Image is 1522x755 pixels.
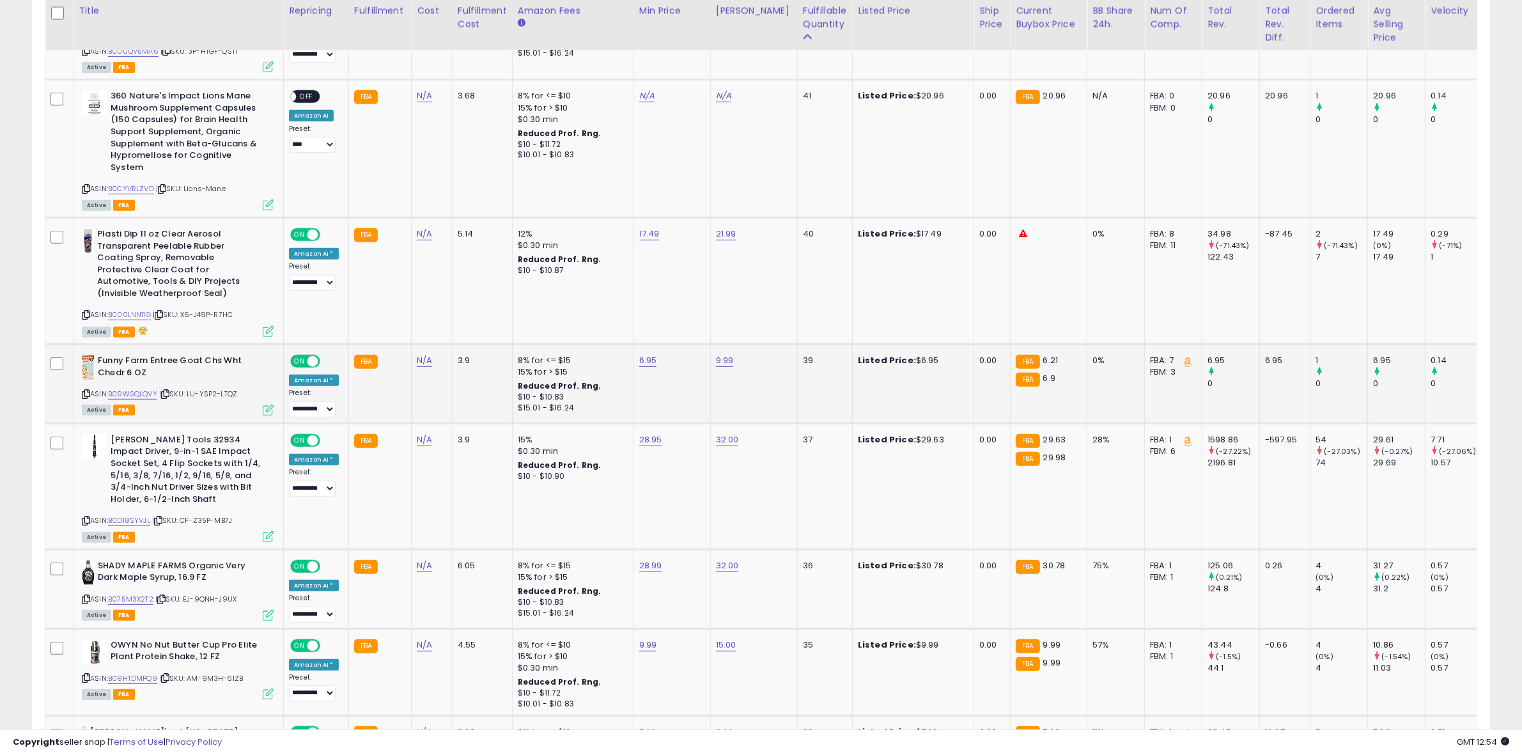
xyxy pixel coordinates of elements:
[1208,434,1259,446] div: 1598.86
[1265,355,1300,366] div: 6.95
[1431,457,1482,469] div: 10.57
[289,248,339,260] div: Amazon AI *
[1208,560,1259,572] div: 125.06
[289,454,339,465] div: Amazon AI *
[98,560,253,587] b: SHADY MAPLE FARMS Organic Very Dark Maple Syrup, 16.9 FZ
[82,90,274,209] div: ASIN:
[1324,240,1358,251] small: (-71.43%)
[1373,355,1425,366] div: 6.95
[354,560,378,574] small: FBA
[113,405,135,416] span: FBA
[1150,639,1192,651] div: FBA: 1
[82,639,274,699] div: ASIN:
[1431,251,1482,263] div: 1
[1092,434,1135,446] div: 28%
[1016,452,1039,466] small: FBA
[518,139,624,150] div: $10 - $11.72
[159,673,243,683] span: | SKU: AM-9M3H-61ZB
[113,532,135,543] span: FBA
[518,228,624,240] div: 12%
[639,354,657,367] a: 6.95
[1092,560,1135,572] div: 75%
[1431,90,1482,102] div: 0.14
[289,110,334,121] div: Amazon AI
[858,639,964,651] div: $9.99
[639,639,657,651] a: 9.99
[1316,378,1367,389] div: 0
[113,327,135,338] span: FBA
[803,355,843,366] div: 39
[1150,355,1192,366] div: FBA: 7
[803,434,843,446] div: 37
[858,434,964,446] div: $29.63
[289,4,343,17] div: Repricing
[82,689,111,700] span: All listings currently available for purchase on Amazon
[82,560,95,586] img: 41amUAq3NnL._SL40_.jpg
[1382,446,1413,456] small: (-0.27%)
[289,580,339,591] div: Amazon AI *
[639,228,660,240] a: 17.49
[108,515,150,526] a: B0D18SYVJL
[803,639,843,651] div: 35
[518,699,624,710] div: $10.01 - $10.83
[1208,251,1259,263] div: 122.43
[166,736,222,748] a: Privacy Policy
[518,366,624,378] div: 15% for > $15
[1043,90,1066,102] span: 20.96
[1043,433,1066,446] span: 29.63
[1150,651,1192,662] div: FBM: 1
[111,90,266,176] b: 360 Nature's Impact Lions Mane Mushroom Supplement Capsules (150 Capsules) for Brain Health Suppo...
[82,405,111,416] span: All listings currently available for purchase on Amazon
[1382,572,1410,582] small: (0.22%)
[716,639,736,651] a: 15.00
[858,4,968,17] div: Listed Price
[1150,90,1192,102] div: FBA: 0
[639,433,662,446] a: 28.95
[1208,355,1259,366] div: 6.95
[1150,228,1192,240] div: FBA: 8
[1150,4,1197,31] div: Num of Comp.
[716,433,739,446] a: 32.00
[1208,90,1259,102] div: 20.96
[1431,572,1448,582] small: (0%)
[1373,457,1425,469] div: 29.69
[289,389,339,417] div: Preset:
[1373,378,1425,389] div: 0
[354,434,378,448] small: FBA
[1316,572,1333,582] small: (0%)
[1216,446,1251,456] small: (-27.22%)
[13,736,222,749] div: seller snap | |
[458,560,502,572] div: 6.05
[1150,572,1192,583] div: FBM: 1
[109,736,164,748] a: Terms of Use
[82,200,111,211] span: All listings currently available for purchase on Amazon
[1016,657,1039,671] small: FBA
[108,673,157,684] a: B09HTDMPQ9
[318,435,339,446] span: OFF
[82,90,107,116] img: 41YZ3pL5VLL._SL40_.jpg
[518,608,624,619] div: $15.01 - $16.24
[113,689,135,700] span: FBA
[1016,560,1039,574] small: FBA
[160,46,237,56] span: | SKU: 3P-HTGF-QST1
[1150,366,1192,378] div: FBM: 3
[318,561,339,572] span: OFF
[1265,639,1300,651] div: -0.66
[1431,355,1482,366] div: 0.14
[1150,240,1192,251] div: FBM: 11
[1208,639,1259,651] div: 43.44
[108,183,154,194] a: B0CYVRLZVD
[291,230,307,240] span: ON
[1373,639,1425,651] div: 10.86
[858,559,916,572] b: Listed Price:
[1373,662,1425,674] div: 11.03
[1373,114,1425,125] div: 0
[716,4,792,17] div: [PERSON_NAME]
[518,240,624,251] div: $0.30 min
[458,4,507,31] div: Fulfillment Cost
[1043,354,1059,366] span: 6.21
[318,356,339,367] span: OFF
[1208,378,1259,389] div: 0
[111,434,266,508] b: [PERSON_NAME] Tools 32934 Impact Driver, 9-in-1 SAE Impact Socket Set, 4 Flip Sockets with 1/4, 5...
[1373,240,1391,251] small: (0%)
